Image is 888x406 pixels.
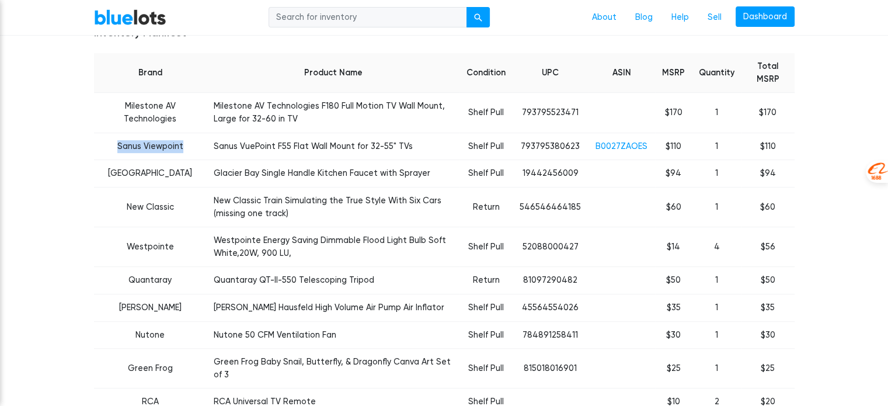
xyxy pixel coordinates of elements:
[513,160,588,188] td: 19442456009
[736,6,795,27] a: Dashboard
[94,93,207,133] td: Milestone AV Technologies
[94,160,207,188] td: [GEOGRAPHIC_DATA]
[655,93,692,133] td: $170
[655,53,692,93] th: MSRP
[692,53,741,93] th: Quantity
[655,349,692,388] td: $25
[207,160,459,188] td: Glacier Bay Single Handle Kitchen Faucet with Sprayer
[94,267,207,294] td: Quantaray
[583,6,626,29] a: About
[655,321,692,349] td: $30
[513,321,588,349] td: 784891258411
[698,6,731,29] a: Sell
[94,187,207,227] td: New Classic
[692,349,741,388] td: 1
[741,53,795,93] th: Total MSRP
[692,93,741,133] td: 1
[513,294,588,321] td: 45564554026
[94,321,207,349] td: Nutone
[741,160,795,188] td: $94
[207,53,459,93] th: Product Name
[269,7,467,28] input: Search for inventory
[662,6,698,29] a: Help
[655,160,692,188] td: $94
[207,187,459,227] td: New Classic Train Simulating the True Style With Six Cars (missing one track)
[459,133,513,160] td: Shelf Pull
[513,187,588,227] td: 546546464185
[741,321,795,349] td: $30
[692,321,741,349] td: 1
[207,321,459,349] td: Nutone 50 CFM Ventilation Fan
[459,93,513,133] td: Shelf Pull
[692,227,741,267] td: 4
[588,53,655,93] th: ASIN
[741,93,795,133] td: $170
[692,267,741,294] td: 1
[626,6,662,29] a: Blog
[741,133,795,160] td: $110
[741,349,795,388] td: $25
[655,267,692,294] td: $50
[741,294,795,321] td: $35
[459,267,513,294] td: Return
[459,294,513,321] td: Shelf Pull
[94,9,166,26] a: BlueLots
[207,267,459,294] td: Quantaray QT-II-550 Telescoping Tripod
[94,53,207,93] th: Brand
[655,187,692,227] td: $60
[692,294,741,321] td: 1
[207,93,459,133] td: Milestone AV Technologies F180 Full Motion TV Wall Mount, Large for 32-60 in TV
[692,160,741,188] td: 1
[207,227,459,267] td: Westpointe Energy Saving Dimmable Flood Light Bulb Soft White,20W, 900 LU,
[207,133,459,160] td: Sanus VuePoint F55 Flat Wall Mount for 32-55" TVs
[459,349,513,388] td: Shelf Pull
[94,227,207,267] td: Westpointe
[459,187,513,227] td: Return
[513,93,588,133] td: 793795523471
[741,187,795,227] td: $60
[513,349,588,388] td: 815018016901
[513,267,588,294] td: 81097290482
[513,53,588,93] th: UPC
[655,133,692,160] td: $110
[207,349,459,388] td: Green Frog Baby Snail, Butterfly, & Dragonfly Canva Art Set of 3
[513,227,588,267] td: 52088000427
[741,267,795,294] td: $50
[459,160,513,188] td: Shelf Pull
[513,133,588,160] td: 793795380623
[655,227,692,267] td: $14
[207,294,459,321] td: [PERSON_NAME] Hausfeld High Volume Air Pump Air Inflator
[459,227,513,267] td: Shelf Pull
[692,133,741,160] td: 1
[741,227,795,267] td: $56
[459,321,513,349] td: Shelf Pull
[655,294,692,321] td: $35
[94,133,207,160] td: Sanus Viewpoint
[596,141,647,151] a: B0027ZAOES
[94,349,207,388] td: Green Frog
[459,53,513,93] th: Condition
[692,187,741,227] td: 1
[94,294,207,321] td: [PERSON_NAME]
